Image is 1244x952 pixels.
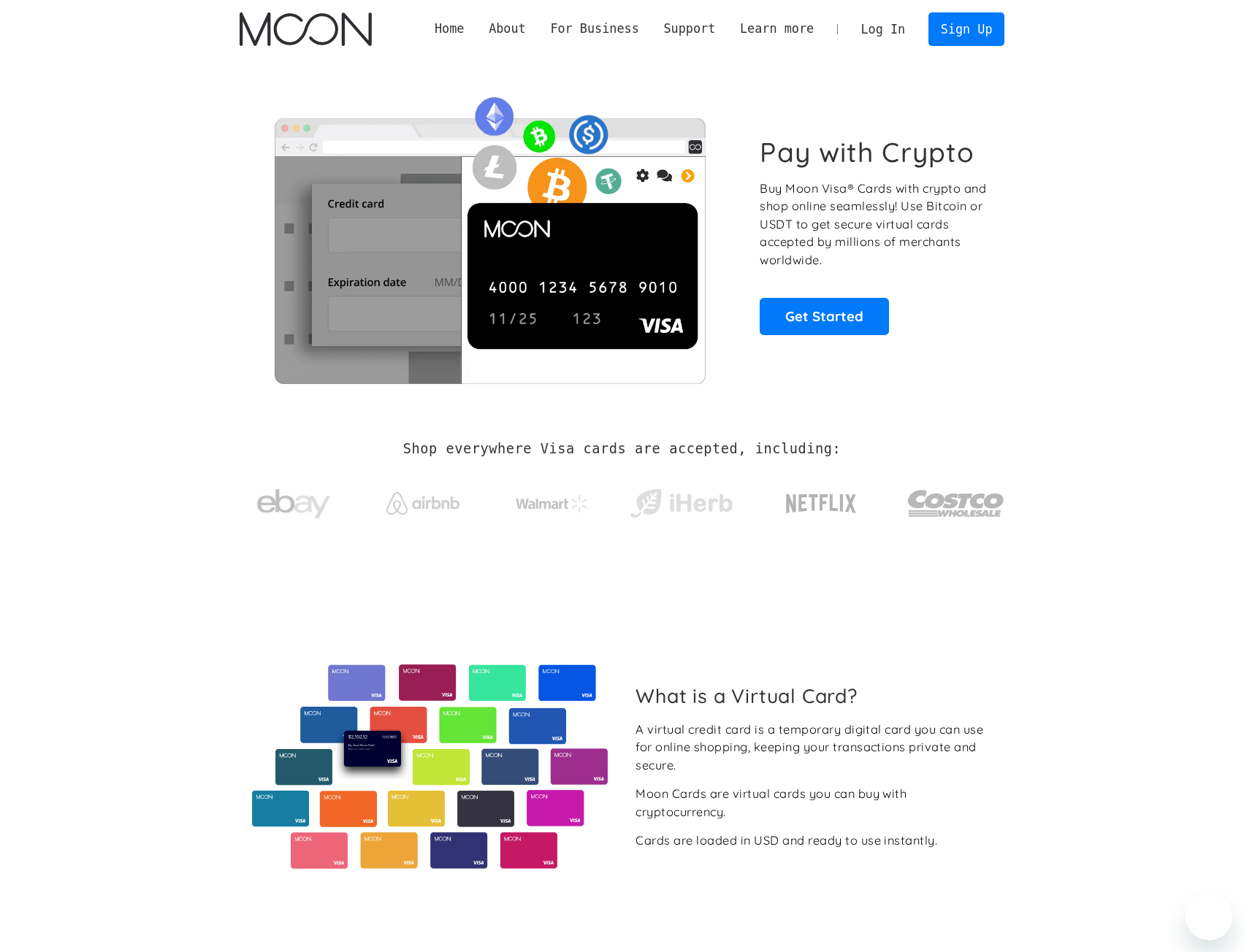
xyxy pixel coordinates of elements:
[760,298,889,334] a: Get Started
[538,20,652,38] div: For Business
[476,20,538,38] div: About
[550,20,638,38] div: For Business
[627,485,736,523] img: iHerb
[403,441,841,457] h2: Shop everywhere Visa cards are accepted, including:
[663,20,715,38] div: Support
[368,477,477,522] a: Airbnb
[1186,894,1232,940] iframe: Button to launch messaging window
[652,20,728,38] div: Support
[636,721,993,775] div: A virtual credit card is a temporary digital card you can use for online shopping, keeping your t...
[760,136,974,169] h1: Pay with Crypto
[728,20,826,38] div: Learn more
[785,485,858,522] img: Netflix
[760,180,988,269] p: Buy Moon Visa® Cards with crypto and shop online seamlessly! Use Bitcoin or USDT to get secure vi...
[627,470,736,530] a: iHerb
[240,12,372,46] img: Moon Logo
[907,461,1005,538] a: Costco
[240,12,372,46] a: home
[257,481,330,527] img: ebay
[636,785,993,821] div: Moon Cards are virtual cards you can buy with cryptocurrency.
[928,12,1004,45] a: Sign Up
[240,87,740,383] img: Moon Cards let you spend your crypto anywhere Visa is accepted.
[636,832,937,850] div: Cards are loaded in USD and ready to use instantly.
[386,492,459,515] img: Airbnb
[497,480,606,520] a: Walmart
[240,467,348,534] a: ebay
[489,20,526,38] div: About
[516,495,589,513] img: Walmart
[422,20,476,38] a: Home
[250,664,610,869] img: Virtual cards from Moon
[907,476,1005,531] img: Costco
[636,684,993,707] h2: What is a Virtual Card?
[849,13,917,45] a: Log In
[756,471,887,529] a: Netflix
[740,20,814,38] div: Learn more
